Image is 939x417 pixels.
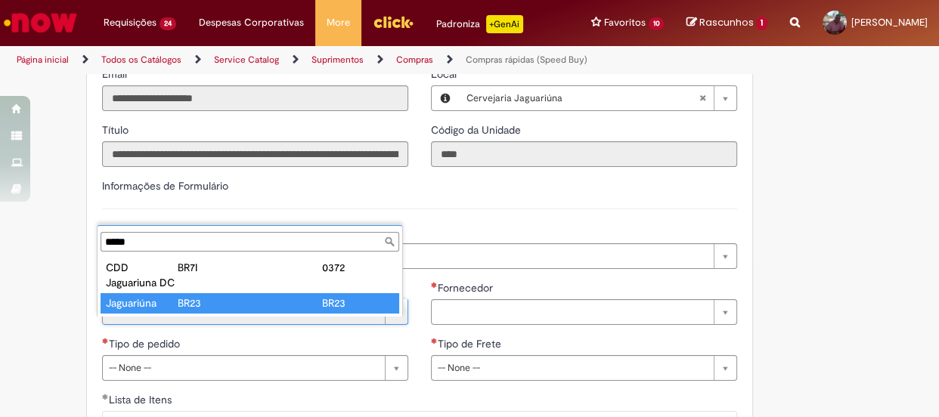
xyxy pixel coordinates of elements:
[106,260,178,290] div: CDD Jaguariuna DC
[178,260,249,275] div: BR7I
[322,295,394,310] div: BR23
[322,260,394,275] div: 0372
[98,255,402,317] ul: Planta
[106,295,178,310] div: Jaguariúna
[178,295,249,310] div: BR23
